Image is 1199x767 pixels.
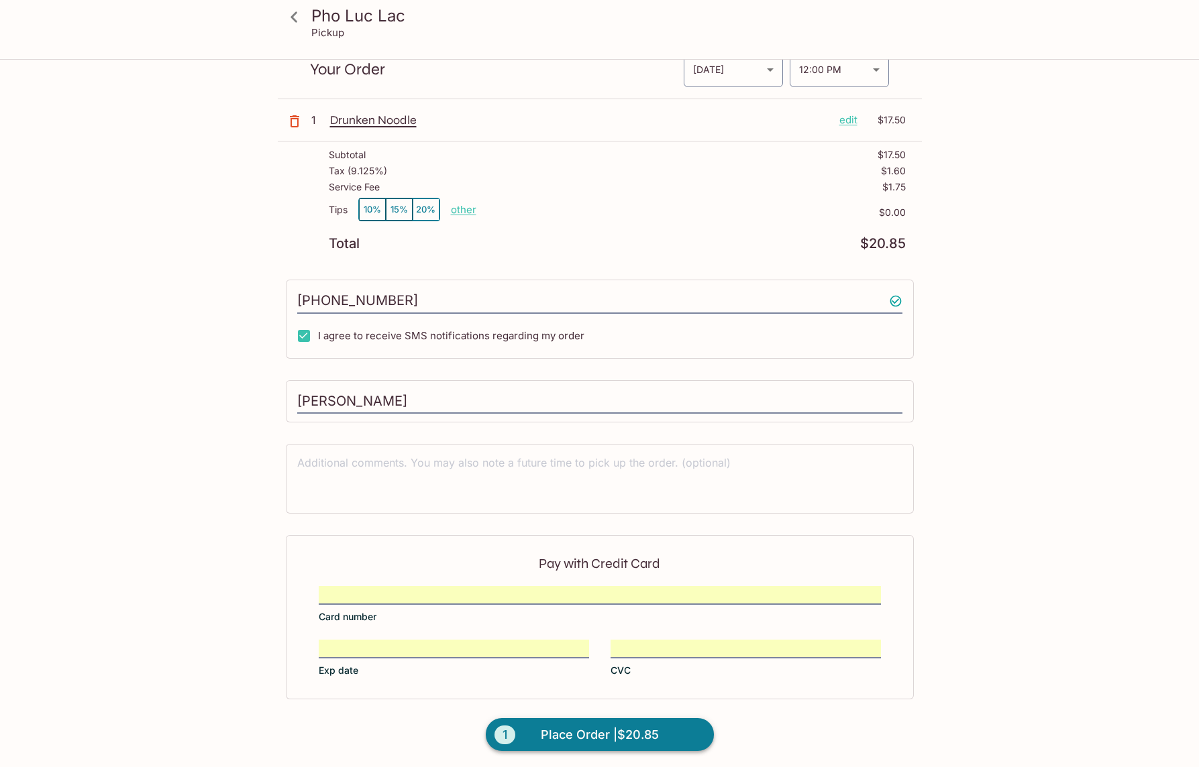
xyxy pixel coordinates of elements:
[311,5,911,26] h3: Pho Luc Lac
[684,52,783,87] div: [DATE]
[329,166,387,176] p: Tax ( 9.125% )
[860,237,906,250] p: $20.85
[486,718,714,752] button: 1Place Order |$20.85
[611,641,881,656] iframe: Secure CVC input frame
[319,587,881,602] iframe: Secure card number input frame
[319,610,376,624] span: Card number
[882,182,906,192] p: $1.75
[329,237,360,250] p: Total
[790,52,889,87] div: 12:00 PM
[866,113,906,127] p: $17.50
[839,113,857,127] p: edit
[297,288,902,314] input: Enter phone number
[451,203,476,216] button: other
[319,664,358,677] span: Exp date
[611,664,631,677] span: CVC
[329,182,380,192] p: Service Fee
[386,198,413,221] button: 15%
[541,724,659,746] span: Place Order | $20.85
[311,26,344,39] p: Pickup
[494,725,515,744] span: 1
[330,113,829,127] p: Drunken Noodle
[310,63,683,76] p: Your Order
[297,389,902,414] input: Enter first and last name
[881,166,906,176] p: $1.60
[878,150,906,160] p: $17.50
[319,641,589,656] iframe: Secure expiration date input frame
[359,198,386,221] button: 10%
[311,113,325,127] p: 1
[329,204,348,215] p: Tips
[413,198,439,221] button: 20%
[329,150,366,160] p: Subtotal
[476,207,906,218] p: $0.00
[319,557,881,570] p: Pay with Credit Card
[318,329,584,342] span: I agree to receive SMS notifications regarding my order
